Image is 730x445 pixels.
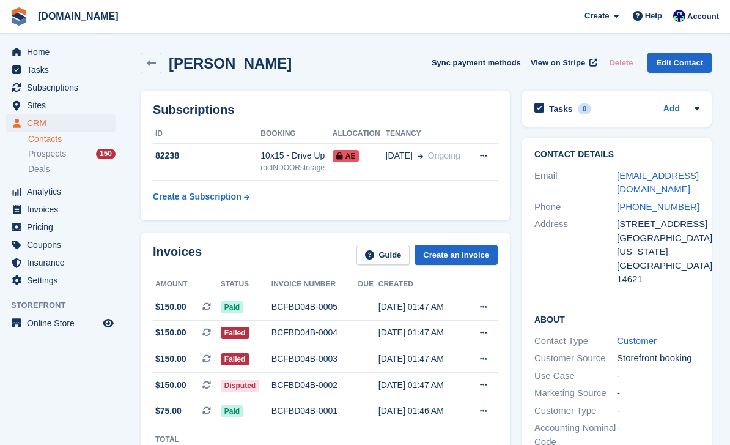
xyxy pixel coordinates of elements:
[153,245,202,265] h2: Invoices
[260,149,332,162] div: 10x15 - Drive Up
[526,53,600,73] a: View on Stripe
[28,148,66,160] span: Prospects
[221,380,259,392] span: Disputed
[617,335,657,346] a: Customer
[27,219,100,236] span: Pricing
[27,114,100,132] span: CRM
[260,124,332,144] th: Booking
[673,10,685,22] img: Mike Gruttadaro
[271,326,358,339] div: BCFBD04B-0004
[617,351,699,365] div: Storefront booking
[271,405,358,417] div: BCFBD04B-0001
[96,149,116,159] div: 150
[534,313,699,325] h2: About
[221,405,243,417] span: Paid
[534,150,699,160] h2: Contact Details
[155,405,182,417] span: $75.00
[645,10,662,22] span: Help
[6,97,116,114] a: menu
[101,316,116,331] a: Preview store
[617,369,699,383] div: -
[155,353,186,365] span: $150.00
[10,7,28,26] img: stora-icon-8386f47178a22dfd0bd8f6a31ec36ba5ce8667c1dd55bd0f319d3a0aa187defe.svg
[271,353,358,365] div: BCFBD04B-0003
[415,245,498,265] a: Create an Invoice
[549,103,573,114] h2: Tasks
[28,163,50,175] span: Deals
[617,231,699,245] div: [GEOGRAPHIC_DATA]
[153,275,221,294] th: Amount
[169,55,292,72] h2: [PERSON_NAME]
[6,315,116,332] a: menu
[617,217,699,231] div: [STREET_ADDRESS]
[617,404,699,418] div: -
[534,351,617,365] div: Customer Source
[27,43,100,61] span: Home
[11,299,122,312] span: Storefront
[28,148,116,160] a: Prospects 150
[6,219,116,236] a: menu
[356,245,410,265] a: Guide
[604,53,638,73] button: Delete
[584,10,609,22] span: Create
[531,57,585,69] span: View on Stripe
[33,6,124,26] a: [DOMAIN_NAME]
[617,272,699,286] div: 14621
[155,301,186,313] span: $150.00
[534,200,617,214] div: Phone
[647,53,712,73] a: Edit Contact
[153,185,249,208] a: Create a Subscription
[221,301,243,313] span: Paid
[663,102,680,116] a: Add
[617,170,699,195] a: [EMAIL_ADDRESS][DOMAIN_NAME]
[333,150,359,162] span: AE
[534,217,617,286] div: Address
[271,275,358,294] th: Invoice number
[428,151,460,160] span: Ongoing
[578,103,592,114] div: 0
[27,79,100,96] span: Subscriptions
[155,326,186,339] span: $150.00
[27,97,100,114] span: Sites
[386,124,469,144] th: Tenancy
[378,405,464,417] div: [DATE] 01:46 AM
[155,434,186,445] div: Total
[617,386,699,400] div: -
[6,272,116,289] a: menu
[378,353,464,365] div: [DATE] 01:47 AM
[358,275,378,294] th: Due
[6,61,116,78] a: menu
[153,190,241,203] div: Create a Subscription
[27,272,100,289] span: Settings
[6,254,116,271] a: menu
[386,149,413,162] span: [DATE]
[6,79,116,96] a: menu
[153,124,260,144] th: ID
[27,315,100,332] span: Online Store
[27,236,100,253] span: Coupons
[617,201,699,212] a: [PHONE_NUMBER]
[432,53,521,73] button: Sync payment methods
[687,10,719,23] span: Account
[617,245,699,259] div: [US_STATE]
[378,301,464,313] div: [DATE] 01:47 AM
[617,259,699,273] div: [GEOGRAPHIC_DATA]
[6,183,116,200] a: menu
[6,43,116,61] a: menu
[534,334,617,348] div: Contact Type
[221,327,249,339] span: Failed
[153,103,498,117] h2: Subscriptions
[534,369,617,383] div: Use Case
[378,379,464,392] div: [DATE] 01:47 AM
[333,124,386,144] th: Allocation
[534,169,617,196] div: Email
[155,379,186,392] span: $150.00
[27,183,100,200] span: Analytics
[28,133,116,145] a: Contacts
[153,149,260,162] div: 82238
[28,163,116,176] a: Deals
[6,201,116,218] a: menu
[534,386,617,400] div: Marketing Source
[378,275,464,294] th: Created
[6,114,116,132] a: menu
